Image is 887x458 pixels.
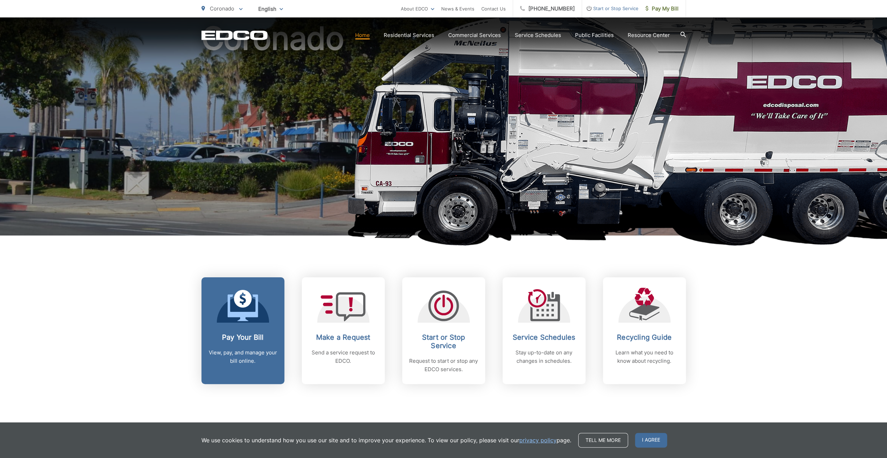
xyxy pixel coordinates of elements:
[635,433,667,448] span: I agree
[302,277,385,384] a: Make a Request Send a service request to EDCO.
[309,333,378,341] h2: Make a Request
[515,31,561,39] a: Service Schedules
[208,333,277,341] h2: Pay Your Bill
[519,436,557,444] a: privacy policy
[201,30,268,40] a: EDCD logo. Return to the homepage.
[628,31,670,39] a: Resource Center
[578,433,628,448] a: Tell me more
[575,31,614,39] a: Public Facilities
[401,5,434,13] a: About EDCO
[481,5,506,13] a: Contact Us
[603,277,686,384] a: Recycling Guide Learn what you need to know about recycling.
[645,5,679,13] span: Pay My Bill
[610,348,679,365] p: Learn what you need to know about recycling.
[441,5,474,13] a: News & Events
[384,31,434,39] a: Residential Services
[409,333,478,350] h2: Start or Stop Service
[208,348,277,365] p: View, pay, and manage your bill online.
[201,436,571,444] p: We use cookies to understand how you use our site and to improve your experience. To view our pol...
[253,3,288,15] span: English
[610,333,679,341] h2: Recycling Guide
[210,5,234,12] span: Coronado
[510,333,579,341] h2: Service Schedules
[201,21,686,242] h1: Coronado
[510,348,579,365] p: Stay up-to-date on any changes in schedules.
[409,357,478,374] p: Request to start or stop any EDCO services.
[355,31,370,39] a: Home
[201,277,284,384] a: Pay Your Bill View, pay, and manage your bill online.
[309,348,378,365] p: Send a service request to EDCO.
[503,277,586,384] a: Service Schedules Stay up-to-date on any changes in schedules.
[448,31,501,39] a: Commercial Services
